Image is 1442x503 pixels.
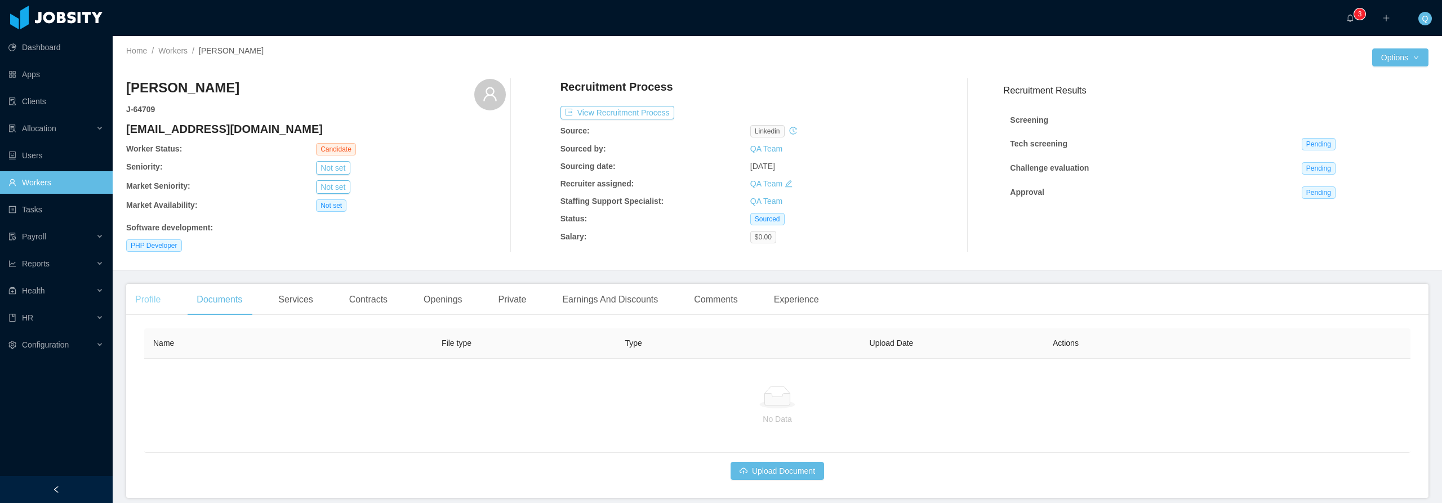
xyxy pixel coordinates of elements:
[8,198,104,221] a: icon: profileTasks
[1010,115,1048,124] strong: Screening
[8,36,104,59] a: icon: pie-chartDashboard
[126,121,506,137] h4: [EMAIL_ADDRESS][DOMAIN_NAME]
[870,339,914,348] span: Upload Date
[199,46,264,55] span: [PERSON_NAME]
[316,143,356,155] span: Candidate
[126,223,213,232] b: Software development :
[8,260,16,268] i: icon: line-chart
[1346,14,1354,22] i: icon: bell
[1053,339,1079,348] span: Actions
[126,46,147,55] a: Home
[1302,186,1336,199] span: Pending
[560,197,664,206] b: Staffing Support Specialist:
[750,162,775,171] span: [DATE]
[1354,8,1365,20] sup: 3
[560,126,590,135] b: Source:
[126,181,190,190] b: Market Seniority:
[1422,12,1428,25] span: Q
[126,162,163,171] b: Seniority:
[316,199,346,212] span: Not set
[126,79,239,97] h3: [PERSON_NAME]
[22,340,69,349] span: Configuration
[789,127,797,135] i: icon: history
[442,339,471,348] span: File type
[22,286,44,295] span: Health
[685,284,746,315] div: Comments
[625,339,642,348] span: Type
[126,144,182,153] b: Worker Status:
[1382,14,1390,22] i: icon: plus
[22,313,33,322] span: HR
[8,124,16,132] i: icon: solution
[1372,48,1428,66] button: Optionsicon: down
[8,233,16,241] i: icon: file-protect
[188,284,251,315] div: Documents
[153,339,174,348] span: Name
[785,180,793,188] i: icon: edit
[731,462,824,480] button: icon: cloud-uploadUpload Document
[560,179,634,188] b: Recruiter assigned:
[750,144,782,153] a: QA Team
[1010,163,1089,172] strong: Challenge evaluation
[8,341,16,349] i: icon: setting
[22,124,56,133] span: Allocation
[1358,8,1362,20] p: 3
[316,180,350,194] button: Not set
[152,46,154,55] span: /
[750,213,785,225] span: Sourced
[126,239,182,252] span: PHP Developer
[560,144,606,153] b: Sourced by:
[1302,162,1336,175] span: Pending
[8,171,104,194] a: icon: userWorkers
[1302,138,1336,150] span: Pending
[192,46,194,55] span: /
[22,259,50,268] span: Reports
[153,413,1401,425] p: No Data
[750,231,776,243] span: $0.00
[269,284,322,315] div: Services
[1010,188,1044,197] strong: Approval
[750,197,782,206] a: QA Team
[560,106,674,119] button: icon: exportView Recruitment Process
[8,144,104,167] a: icon: robotUsers
[1003,83,1428,97] h3: Recruitment Results
[553,284,667,315] div: Earnings And Discounts
[8,287,16,295] i: icon: medicine-box
[1010,139,1067,148] strong: Tech screening
[765,284,828,315] div: Experience
[8,63,104,86] a: icon: appstoreApps
[126,105,155,114] strong: J- 64709
[560,108,674,117] a: icon: exportView Recruitment Process
[126,201,198,210] b: Market Availability:
[316,161,350,175] button: Not set
[8,314,16,322] i: icon: book
[560,214,587,223] b: Status:
[750,125,785,137] span: linkedin
[8,90,104,113] a: icon: auditClients
[340,284,397,315] div: Contracts
[750,179,782,188] a: QA Team
[560,232,587,241] b: Salary:
[415,284,471,315] div: Openings
[560,162,616,171] b: Sourcing date:
[22,232,46,241] span: Payroll
[560,79,673,95] h4: Recruitment Process
[489,284,536,315] div: Private
[126,284,170,315] div: Profile
[482,86,498,102] i: icon: user
[158,46,188,55] a: Workers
